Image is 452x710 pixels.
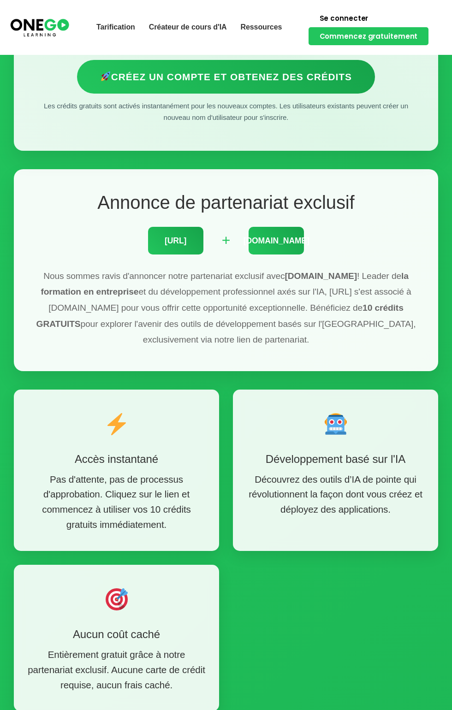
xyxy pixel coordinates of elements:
[149,23,227,31] font: Créateur de cours d'IA
[48,287,411,313] font: et du développement professionnel axés sur l'IA, [URL] s'est associé à [DOMAIN_NAME] pour vous of...
[222,232,231,248] font: +
[44,102,408,121] font: Les crédits gratuits sont activés instantanément pour les nouveaux comptes. Les utilisateurs exis...
[36,303,404,329] font: 10 crédits GRATUITS
[266,453,405,465] font: Développement basé sur l'IA
[80,319,416,345] font: pour explorer l'avenir des outils de développement basés sur l'[GEOGRAPHIC_DATA], exclusivement v...
[41,271,408,297] font: la formation en entreprise
[89,17,142,38] a: Tarification
[106,413,128,435] img: ⚡
[142,17,234,38] a: Créateur de cours d'IA
[234,17,289,38] a: Ressources
[309,27,429,45] a: Commencez gratuitement
[357,271,401,281] font: ! Leader de
[111,71,352,82] font: Créez un compte et obtenez des crédits
[42,474,190,530] font: Pas d'attente, pas de processus d'approbation. Cliquez sur le lien et commencez à utiliser vos 10...
[97,192,354,213] font: Annonce de partenariat exclusif
[249,474,422,515] font: Découvrez des outils d’IA de pointe qui révolutionnent la façon dont vous créez et déployez des a...
[309,9,380,27] a: Se connecter
[106,588,128,610] img: 🎯
[320,13,369,23] font: Se connecter
[165,236,186,245] font: [URL]
[285,271,357,281] font: [DOMAIN_NAME]
[77,60,375,94] a: Créez un compte et obtenez des crédits
[43,271,285,281] font: Nous sommes ravis d'annoncer notre partenariat exclusif avec
[241,23,282,31] font: Ressources
[244,236,309,245] font: [DOMAIN_NAME]
[325,413,347,435] img: 🤖
[73,628,160,640] font: Aucun coût caché
[28,649,205,690] font: Entièrement gratuit grâce à notre partenariat exclusif. Aucune carte de crédit requise, aucun fra...
[96,23,135,31] font: Tarification
[320,31,418,41] font: Commencez gratuitement
[101,71,111,81] img: 🚀
[75,453,158,465] font: Accès instantané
